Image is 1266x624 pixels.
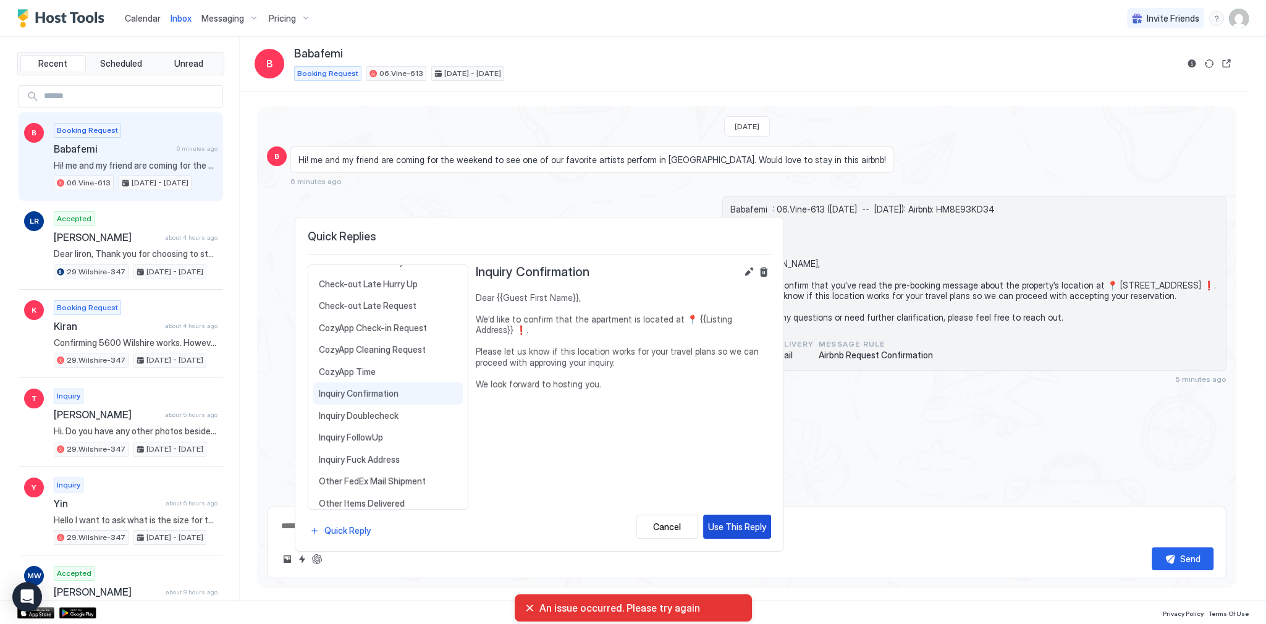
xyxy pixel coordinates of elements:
span: Other Items Delivered [319,498,457,509]
span: Inquiry Fuck Address [319,454,457,465]
span: CozyApp Cleaning Request [319,344,457,355]
div: Quick Reply [324,524,371,537]
span: Dear {{Guest First Name}}, We’d like to confirm that the apartment is located at 📍 {{Listing Addr... [476,292,771,390]
span: Inquiry FollowUp [319,432,457,443]
span: CozyApp Time [319,366,457,377]
div: Cancel [653,520,681,533]
span: Inquiry Confirmation [319,388,457,399]
button: Use This Reply [703,515,771,539]
div: Use This Reply [708,520,766,533]
button: Cancel [636,515,698,539]
span: Check-out Late Request [319,300,457,311]
span: Check-out Late Hurry Up [319,279,457,290]
span: An issue occurred. Please try again [539,602,742,614]
span: Inquiry Confirmation [476,264,589,280]
span: Quick Replies [308,230,771,244]
button: Delete [756,264,771,279]
button: Edit [741,264,756,279]
span: Inquiry Doublecheck [319,410,457,421]
div: Open Intercom Messenger [12,582,42,612]
span: CozyApp Check-in Request [319,323,457,334]
button: Quick Reply [308,522,373,539]
span: Other FedEx Mail Shipment [319,476,457,487]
